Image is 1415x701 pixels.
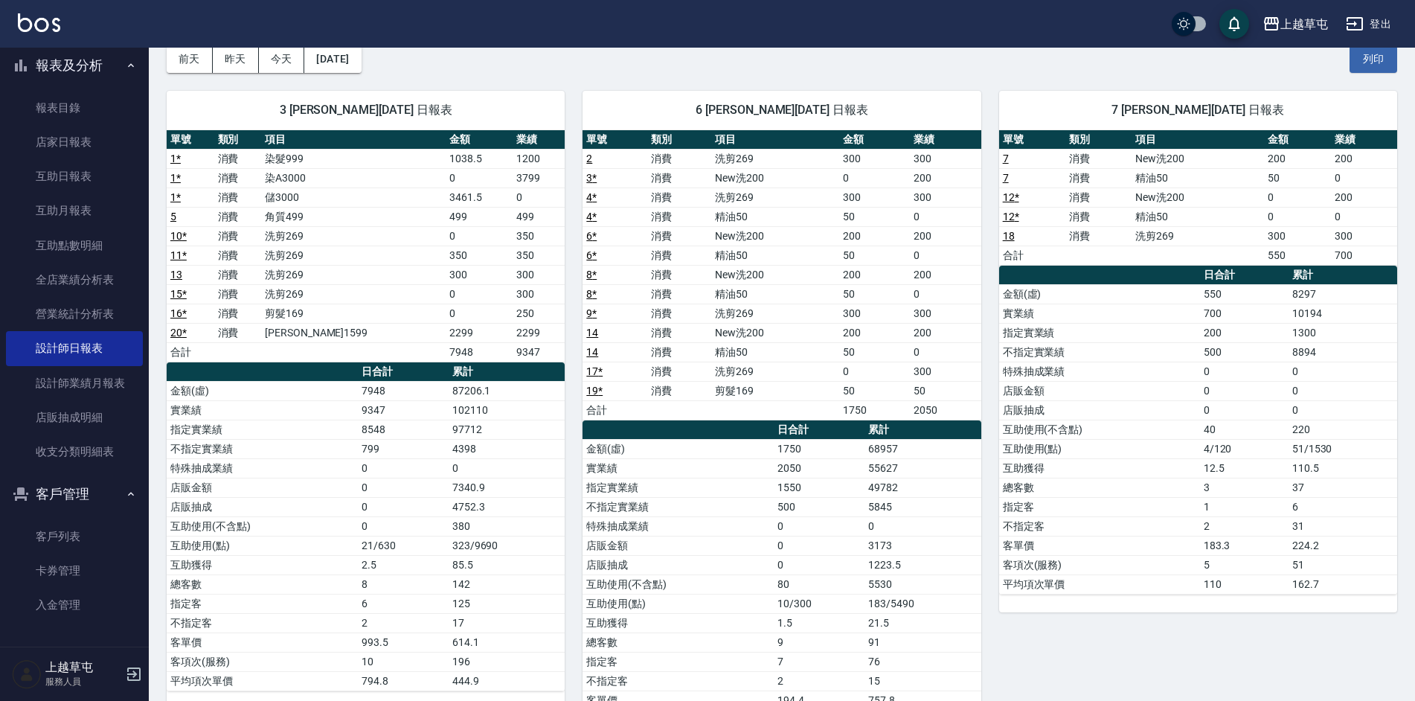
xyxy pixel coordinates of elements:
td: New洗200 [1132,149,1264,168]
td: 125 [449,594,565,613]
table: a dense table [167,362,565,691]
td: 精油50 [711,284,839,304]
td: 6 [1289,497,1397,516]
td: 互助獲得 [999,458,1200,478]
a: 13 [170,269,182,281]
td: 店販抽成 [583,555,774,574]
td: 31 [1289,516,1397,536]
td: 110 [1200,574,1289,594]
h5: 上越草屯 [45,660,121,675]
td: 0 [1289,362,1397,381]
td: 300 [910,149,981,168]
td: 指定實業績 [999,323,1200,342]
td: 消費 [214,265,262,284]
th: 累計 [449,362,565,382]
td: 323/9690 [449,536,565,555]
td: 精油50 [711,342,839,362]
td: 洗剪269 [261,246,446,265]
td: 8548 [358,420,449,439]
td: 200 [839,265,910,284]
a: 2 [586,153,592,164]
td: 角質499 [261,207,446,226]
td: 5530 [864,574,981,594]
td: 0 [910,246,981,265]
td: 200 [1331,188,1397,207]
td: 指定客 [999,497,1200,516]
td: 0 [1264,207,1330,226]
td: 總客數 [999,478,1200,497]
td: 0 [839,362,910,381]
td: 2050 [910,400,981,420]
td: 消費 [214,168,262,188]
td: 2299 [513,323,565,342]
td: 消費 [214,284,262,304]
td: 4398 [449,439,565,458]
td: 49782 [864,478,981,497]
td: 300 [513,265,565,284]
td: 消費 [647,284,711,304]
td: 102110 [449,400,565,420]
td: 1750 [839,400,910,420]
a: 全店業績分析表 [6,263,143,297]
td: 200 [910,323,981,342]
th: 單號 [583,130,646,150]
td: 指定實業績 [167,420,358,439]
td: 350 [446,246,513,265]
td: 染A3000 [261,168,446,188]
img: Person [12,659,42,689]
td: 9347 [358,400,449,420]
td: 0 [1264,188,1330,207]
td: 183.3 [1200,536,1289,555]
td: 3 [1200,478,1289,497]
span: 7 [PERSON_NAME][DATE] 日報表 [1017,103,1379,118]
td: 平均項次單價 [999,574,1200,594]
div: 上越草屯 [1280,15,1328,33]
td: 1223.5 [864,555,981,574]
td: 499 [513,207,565,226]
td: 300 [839,188,910,207]
td: 消費 [214,246,262,265]
td: 0 [1289,400,1397,420]
a: 7 [1003,153,1009,164]
td: 消費 [214,207,262,226]
td: 0 [1200,362,1289,381]
td: 0 [358,458,449,478]
td: 實業績 [583,458,774,478]
td: 消費 [647,381,711,400]
th: 業績 [513,130,565,150]
td: 200 [910,265,981,284]
button: 上越草屯 [1257,9,1334,39]
td: 消費 [214,188,262,207]
td: 店販金額 [167,478,358,497]
td: 500 [1200,342,1289,362]
td: 0 [358,516,449,536]
td: 洗剪269 [711,188,839,207]
td: 85.5 [449,555,565,574]
td: 1550 [774,478,864,497]
td: 不指定客 [999,516,1200,536]
td: 499 [446,207,513,226]
td: 0 [449,458,565,478]
td: 51/1530 [1289,439,1397,458]
td: 實業績 [167,400,358,420]
td: 55627 [864,458,981,478]
td: 0 [910,342,981,362]
a: 18 [1003,230,1015,242]
a: 設計師日報表 [6,331,143,365]
td: 儲3000 [261,188,446,207]
td: 500 [774,497,864,516]
td: 40 [1200,420,1289,439]
td: 消費 [647,342,711,362]
td: 0 [446,304,513,323]
td: 2.5 [358,555,449,574]
td: 消費 [647,246,711,265]
td: 消費 [214,323,262,342]
td: 0 [774,555,864,574]
td: 3461.5 [446,188,513,207]
td: 7948 [358,381,449,400]
td: 剪髮169 [261,304,446,323]
td: 不指定實業績 [999,342,1200,362]
td: 實業績 [999,304,1200,323]
a: 14 [586,346,598,358]
td: 300 [910,304,981,323]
